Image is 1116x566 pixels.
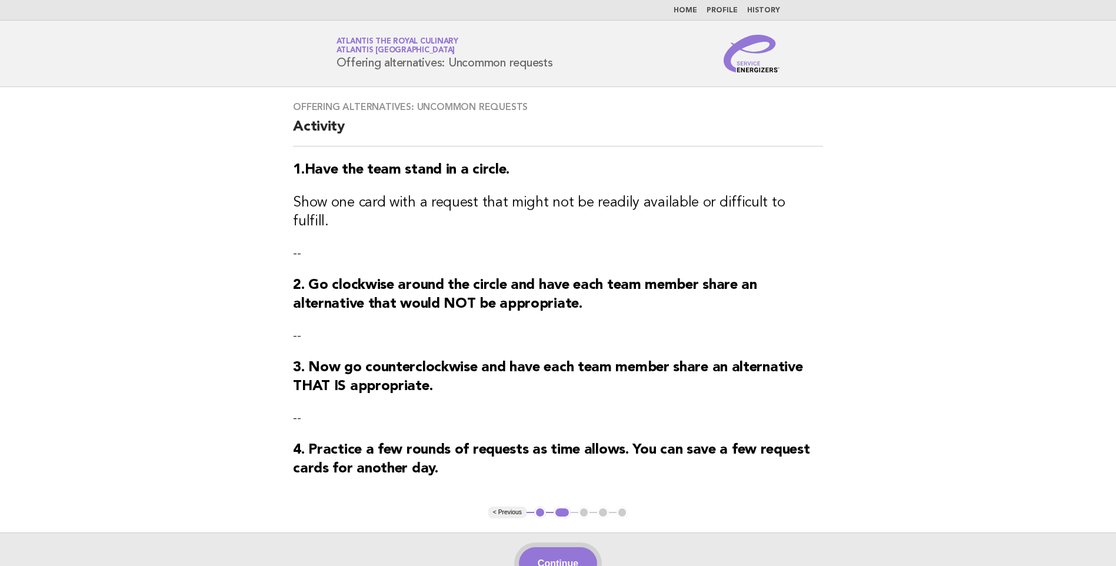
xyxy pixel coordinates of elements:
strong: 3. Now go counterclockwise and have each team member share an alternative THAT IS appropriate. [293,361,802,394]
a: Home [674,7,697,14]
p: -- [293,245,823,262]
p: -- [293,410,823,427]
strong: 4. Practice a few rounds of requests as time allows. You can save a few request cards for another... [293,443,809,476]
a: History [747,7,780,14]
strong: 1.Have the team stand in a circle. [293,163,509,177]
button: < Previous [488,507,527,518]
p: -- [293,328,823,344]
a: Atlantis the Royal CulinaryAtlantis [GEOGRAPHIC_DATA] [337,38,458,54]
a: Profile [707,7,738,14]
h3: Show one card with a request that might not be readily available or difficult to fulfill. [293,194,823,231]
strong: 2. Go clockwise around the circle and have each team member share an alternative that would NOT b... [293,278,757,311]
span: Atlantis [GEOGRAPHIC_DATA] [337,47,455,55]
h1: Offering alternatives: Uncommon requests [337,38,553,69]
img: Service Energizers [724,35,780,72]
button: 1 [534,507,546,518]
h2: Activity [293,118,823,147]
h3: Offering alternatives: Uncommon requests [293,101,823,113]
button: 2 [554,507,571,518]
